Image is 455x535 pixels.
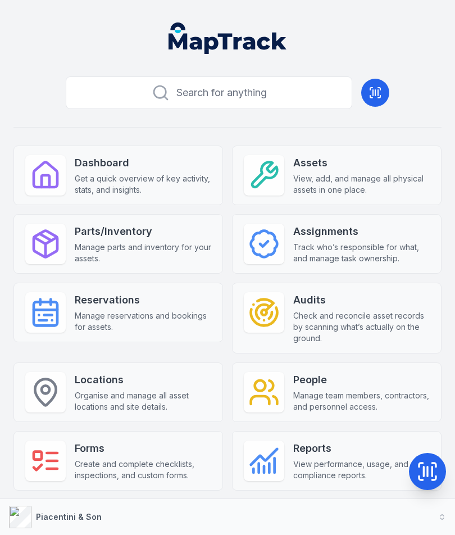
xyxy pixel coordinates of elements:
strong: Dashboard [75,155,211,171]
a: ReservationsManage reservations and bookings for assets. [13,283,223,342]
span: Get a quick overview of key activity, stats, and insights. [75,173,211,196]
a: AssignmentsTrack who’s responsible for what, and manage task ownership. [232,214,442,274]
span: Search for anything [176,85,267,101]
span: Manage team members, contractors, and personnel access. [293,390,430,412]
span: Manage reservations and bookings for assets. [75,310,211,333]
a: AuditsCheck and reconcile asset records by scanning what’s actually on the ground. [232,283,442,353]
span: View performance, usage, and compliance reports. [293,459,430,481]
nav: Global [155,22,300,54]
strong: Audits [293,292,430,308]
strong: Piacentini & Son [36,512,102,522]
a: Parts/InventoryManage parts and inventory for your assets. [13,214,223,274]
a: DashboardGet a quick overview of key activity, stats, and insights. [13,146,223,205]
span: Organise and manage all asset locations and site details. [75,390,211,412]
a: ReportsView performance, usage, and compliance reports. [232,431,442,491]
a: AssetsView, add, and manage all physical assets in one place. [232,146,442,205]
span: Check and reconcile asset records by scanning what’s actually on the ground. [293,310,430,344]
strong: Locations [75,372,211,388]
strong: People [293,372,430,388]
button: Search for anything [66,76,352,109]
strong: Reports [293,441,430,456]
a: FormsCreate and complete checklists, inspections, and custom forms. [13,431,223,491]
span: Track who’s responsible for what, and manage task ownership. [293,242,430,264]
strong: Reservations [75,292,211,308]
a: LocationsOrganise and manage all asset locations and site details. [13,362,223,422]
a: PeopleManage team members, contractors, and personnel access. [232,362,442,422]
strong: Parts/Inventory [75,224,211,239]
strong: Assignments [293,224,430,239]
strong: Assets [293,155,430,171]
span: View, add, and manage all physical assets in one place. [293,173,430,196]
strong: Forms [75,441,211,456]
span: Manage parts and inventory for your assets. [75,242,211,264]
span: Create and complete checklists, inspections, and custom forms. [75,459,211,481]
